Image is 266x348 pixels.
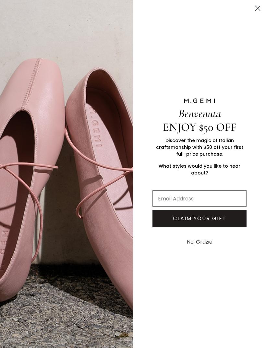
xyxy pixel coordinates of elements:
[152,210,247,227] button: CLAIM YOUR GIFT
[156,137,243,157] span: Discover the magic of Italian craftsmanship with $50 off your first full-price purchase.
[178,107,221,120] span: Benvenuta
[152,190,247,207] input: Email Address
[159,163,240,176] span: What styles would you like to hear about?
[184,234,216,250] button: No, Grazie
[163,120,236,134] span: ENJOY $50 OFF
[252,3,263,14] button: Close dialog
[183,98,216,104] img: M.GEMI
